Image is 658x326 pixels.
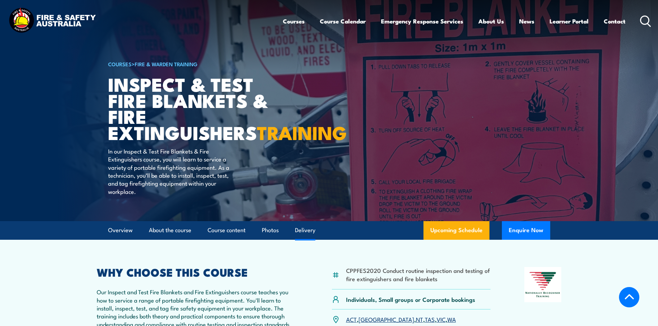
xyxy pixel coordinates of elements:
h2: WHY CHOOSE THIS COURSE [97,267,298,277]
a: Course content [208,221,246,239]
a: COURSES [108,60,132,68]
p: In our Inspect & Test Fire Blankets & Fire Extinguishers course, you will learn to service a vari... [108,147,234,195]
a: Overview [108,221,133,239]
a: Upcoming Schedule [423,221,489,240]
a: NT [416,315,423,323]
a: Photos [262,221,279,239]
h1: Inspect & Test Fire Blankets & Fire Extinguishers [108,76,279,140]
a: [GEOGRAPHIC_DATA] [359,315,414,323]
p: Individuals, Small groups or Corporate bookings [346,295,475,303]
a: Delivery [295,221,315,239]
a: ACT [346,315,357,323]
a: Fire & Warden Training [135,60,198,68]
a: News [519,12,534,30]
a: Learner Portal [550,12,589,30]
strong: TRAINING [257,118,347,146]
a: VIC [437,315,446,323]
a: Course Calendar [320,12,366,30]
a: Emergency Response Services [381,12,463,30]
a: About Us [478,12,504,30]
li: CPPFES2020 Conduct routine inspection and testing of fire extinguishers and fire blankets [346,266,491,283]
img: Nationally Recognised Training logo. [524,267,562,302]
h6: > [108,60,279,68]
a: Courses [283,12,305,30]
a: Contact [604,12,626,30]
a: TAS [425,315,435,323]
a: About the course [149,221,191,239]
button: Enquire Now [502,221,550,240]
a: WA [447,315,456,323]
p: , , , , , [346,315,456,323]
